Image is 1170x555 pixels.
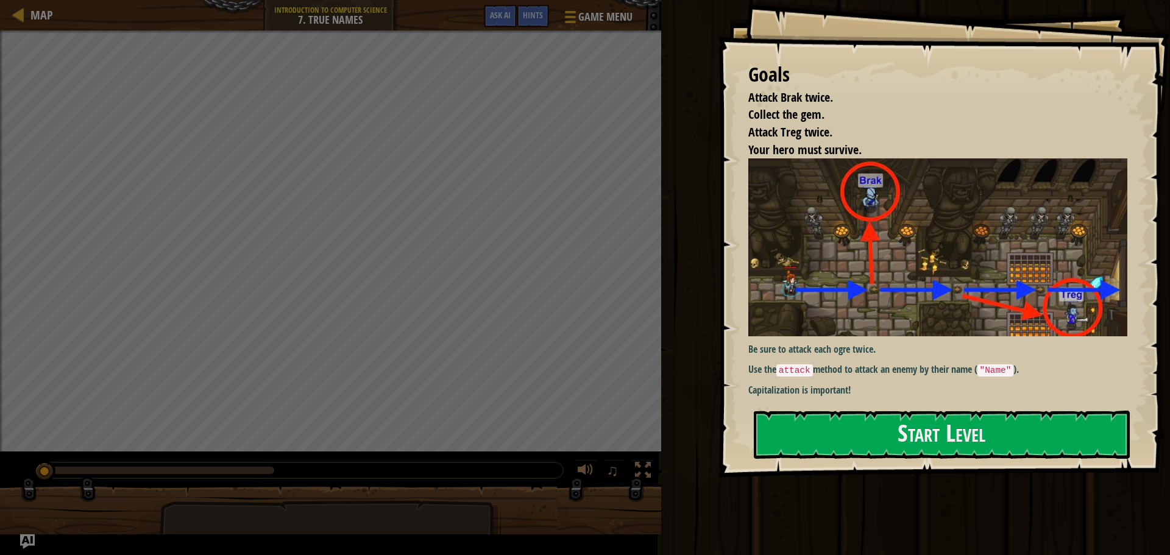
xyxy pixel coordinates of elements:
[748,106,824,122] span: Collect the gem.
[578,9,633,25] span: Game Menu
[24,7,53,23] a: Map
[733,89,1124,107] li: Attack Brak twice.
[748,158,1136,336] img: True names
[748,141,862,158] span: Your hero must survive.
[631,459,655,484] button: Toggle fullscreen
[20,534,35,549] button: Ask AI
[606,461,619,479] span: ♫
[977,364,1014,376] code: "Name"
[748,89,833,105] span: Attack Brak twice.
[748,342,1136,356] p: Be sure to attack each ogre twice.
[776,364,813,376] code: attack
[748,61,1127,89] div: Goals
[754,411,1130,459] button: Start Level
[733,141,1124,159] li: Your hero must survive.
[573,459,598,484] button: Adjust volume
[733,124,1124,141] li: Attack Treg twice.
[748,362,1136,377] p: Use the method to attack an enemy by their name ( ).
[748,383,1136,397] p: Capitalization is important!
[748,124,832,140] span: Attack Treg twice.
[484,5,517,27] button: Ask AI
[523,9,543,21] span: Hints
[604,459,625,484] button: ♫
[555,5,640,34] button: Game Menu
[733,106,1124,124] li: Collect the gem.
[30,7,53,23] span: Map
[490,9,511,21] span: Ask AI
